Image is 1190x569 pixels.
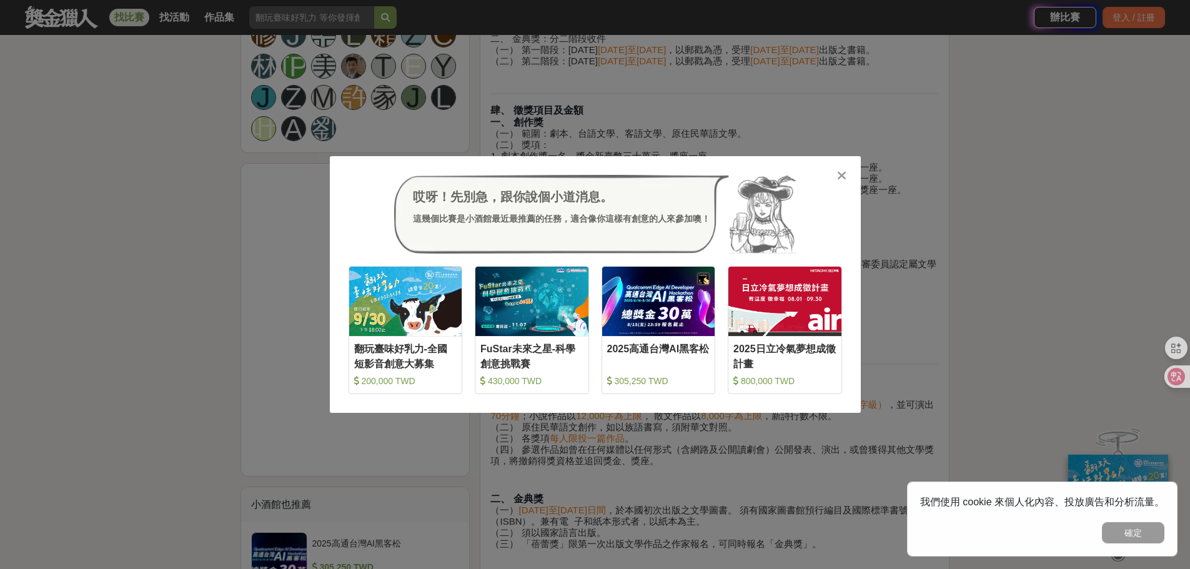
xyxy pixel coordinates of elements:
[607,342,710,370] div: 2025高通台灣AI黑客松
[354,375,457,387] div: 200,000 TWD
[480,375,583,387] div: 430,000 TWD
[607,375,710,387] div: 305,250 TWD
[413,187,710,206] div: 哎呀！先別急，跟你說個小道消息。
[354,342,457,370] div: 翻玩臺味好乳力-全國短影音創意大募集
[349,266,463,394] a: Cover Image翻玩臺味好乳力-全國短影音創意大募集 200,000 TWD
[349,267,462,336] img: Cover Image
[728,266,842,394] a: Cover Image2025日立冷氣夢想成徵計畫 800,000 TWD
[480,342,583,370] div: FuStar未來之星-科學創意挑戰賽
[733,342,836,370] div: 2025日立冷氣夢想成徵計畫
[1102,522,1164,543] button: 確定
[602,267,715,336] img: Cover Image
[475,266,589,394] a: Cover ImageFuStar未來之星-科學創意挑戰賽 430,000 TWD
[475,267,588,336] img: Cover Image
[602,266,716,394] a: Cover Image2025高通台灣AI黑客松 305,250 TWD
[733,375,836,387] div: 800,000 TWD
[920,497,1164,507] span: 我們使用 cookie 來個人化內容、投放廣告和分析流量。
[729,175,796,254] img: Avatar
[728,267,841,336] img: Cover Image
[413,212,710,225] div: 這幾個比賽是小酒館最近最推薦的任務，適合像你這樣有創意的人來參加噢！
